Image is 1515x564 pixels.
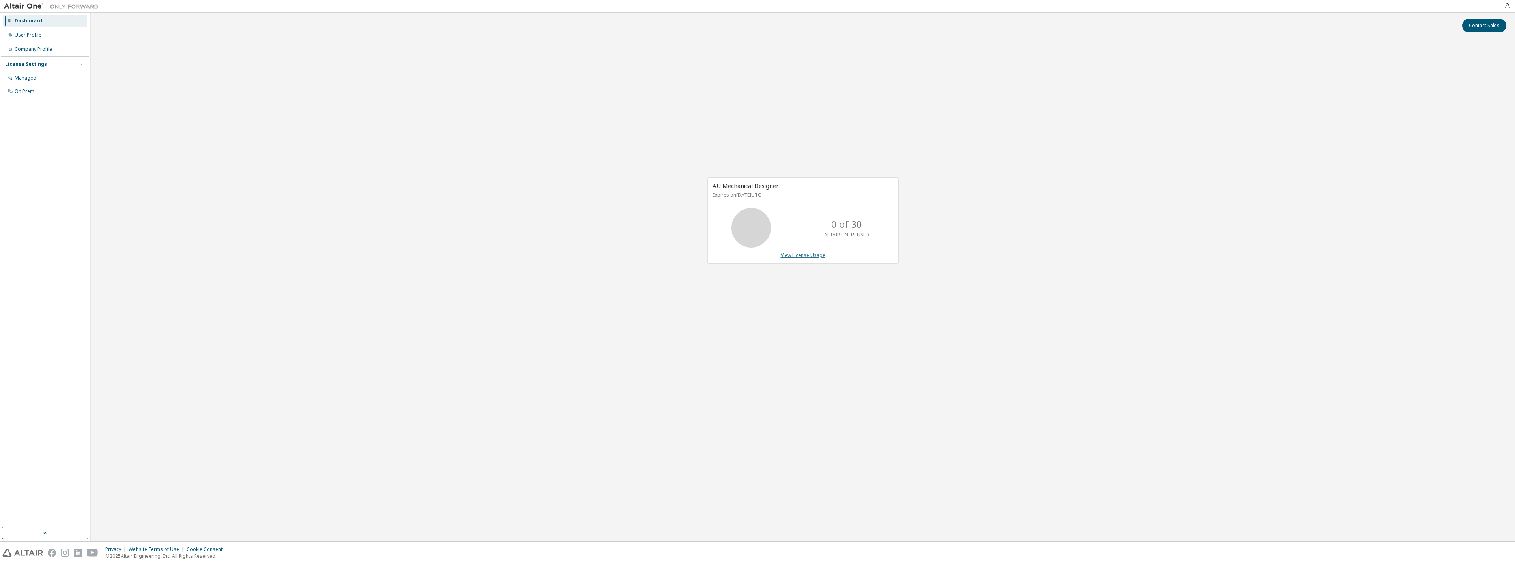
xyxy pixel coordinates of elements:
button: Contact Sales [1462,19,1506,32]
p: ALTAIR UNITS USED [824,231,869,238]
img: altair_logo.svg [2,549,43,557]
div: Cookie Consent [187,546,227,553]
span: AU Mechanical Designer [713,182,779,190]
p: 0 of 30 [831,218,862,231]
img: linkedin.svg [74,549,82,557]
img: Altair One [4,2,103,10]
div: Website Terms of Use [129,546,187,553]
a: View License Usage [781,252,825,259]
img: facebook.svg [48,549,56,557]
p: © 2025 Altair Engineering, Inc. All Rights Reserved. [105,553,227,559]
div: Managed [15,75,36,81]
img: instagram.svg [61,549,69,557]
div: Dashboard [15,18,42,24]
p: Expires on [DATE] UTC [713,192,892,198]
div: User Profile [15,32,41,38]
div: On Prem [15,88,34,95]
div: Privacy [105,546,129,553]
div: License Settings [5,61,47,67]
img: youtube.svg [87,549,98,557]
div: Company Profile [15,46,52,52]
